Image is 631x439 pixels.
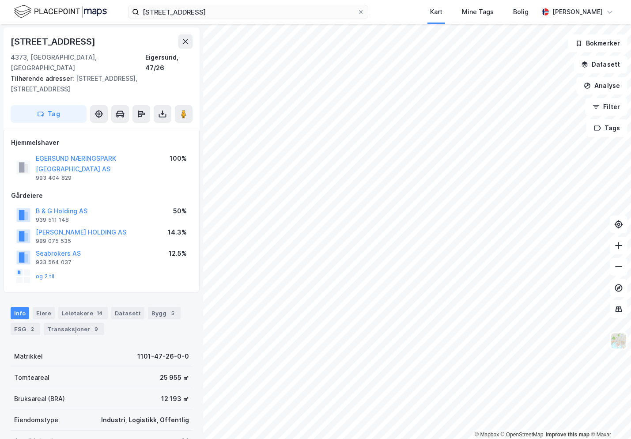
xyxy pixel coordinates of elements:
[11,137,192,148] div: Hjemmelshaver
[11,190,192,201] div: Gårdeiere
[36,216,69,223] div: 939 511 148
[546,431,589,438] a: Improve this map
[11,73,185,95] div: [STREET_ADDRESS], [STREET_ADDRESS]
[587,397,631,439] iframe: Chat Widget
[585,98,627,116] button: Filter
[95,309,104,318] div: 14
[586,119,627,137] button: Tags
[574,56,627,73] button: Datasett
[36,259,72,266] div: 933 564 037
[11,323,40,335] div: ESG
[513,7,529,17] div: Bolig
[587,397,631,439] div: Kontrollprogram for chat
[11,307,29,319] div: Info
[168,309,177,318] div: 5
[14,351,43,362] div: Matrikkel
[475,431,499,438] a: Mapbox
[58,307,108,319] div: Leietakere
[92,325,101,333] div: 9
[36,238,71,245] div: 989 075 535
[169,248,187,259] div: 12.5%
[44,323,104,335] div: Transaksjoner
[170,153,187,164] div: 100%
[33,307,55,319] div: Eiere
[14,4,107,19] img: logo.f888ab2527a4732fd821a326f86c7f29.svg
[576,77,627,95] button: Analyse
[36,174,72,182] div: 993 404 829
[111,307,144,319] div: Datasett
[161,394,189,404] div: 12 193 ㎡
[11,52,145,73] div: 4373, [GEOGRAPHIC_DATA], [GEOGRAPHIC_DATA]
[160,372,189,383] div: 25 955 ㎡
[173,206,187,216] div: 50%
[137,351,189,362] div: 1101-47-26-0-0
[552,7,603,17] div: [PERSON_NAME]
[139,5,357,19] input: Søk på adresse, matrikkel, gårdeiere, leietakere eller personer
[568,34,627,52] button: Bokmerker
[14,415,58,425] div: Eiendomstype
[28,325,37,333] div: 2
[430,7,442,17] div: Kart
[610,333,627,349] img: Z
[148,307,181,319] div: Bygg
[11,75,76,82] span: Tilhørende adresser:
[462,7,494,17] div: Mine Tags
[11,34,97,49] div: [STREET_ADDRESS]
[14,372,49,383] div: Tomteareal
[145,52,193,73] div: Eigersund, 47/26
[14,394,65,404] div: Bruksareal (BRA)
[11,105,87,123] button: Tag
[101,415,189,425] div: Industri, Logistikk, Offentlig
[168,227,187,238] div: 14.3%
[501,431,544,438] a: OpenStreetMap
